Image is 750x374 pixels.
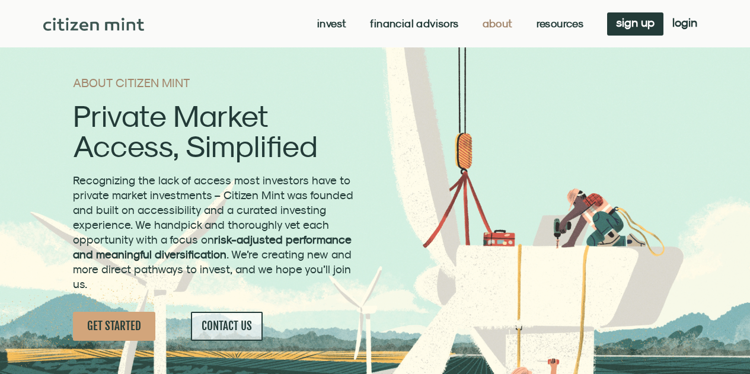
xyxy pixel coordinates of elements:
[191,312,263,341] a: CONTACT US
[202,319,252,334] span: CONTACT US
[672,18,697,27] span: login
[73,312,155,341] a: GET STARTED
[317,18,346,30] a: Invest
[616,18,655,27] span: sign up
[73,101,357,161] h2: Private Market Access, Simplified
[663,12,706,36] a: login
[73,174,353,290] span: Recognizing the lack of access most investors have to private market investments – Citizen Mint w...
[73,77,357,89] h1: ABOUT CITIZEN MINT
[317,18,583,30] nav: Menu
[43,18,145,31] img: Citizen Mint
[87,319,141,334] span: GET STARTED
[607,12,663,36] a: sign up
[537,18,584,30] a: Resources
[370,18,458,30] a: Financial Advisors
[483,18,513,30] a: About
